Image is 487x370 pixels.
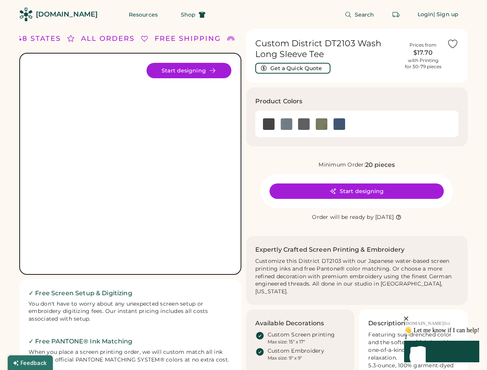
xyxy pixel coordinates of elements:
button: Start designing [270,183,444,199]
div: | Sign up [433,11,458,18]
h2: Expertly Crafted Screen Printing & Embroidery [255,245,405,254]
div: Black [263,118,275,130]
h2: ✓ Free Screen Setup & Digitizing [29,289,232,298]
h3: Available Decorations [255,319,324,328]
div: When you place a screen printing order, we will custom match all ink colors to official PANTONE M... [29,348,232,364]
div: Prices from [409,42,436,48]
div: Graphite [298,118,310,130]
img: Black Swatch Image [263,118,275,130]
img: Rendered Logo - Screens [19,8,33,21]
div: with Printing for 50-79 pieces [405,57,442,70]
img: True Navy Swatch Image [334,118,345,130]
span: Search [355,12,374,17]
div: Custom Screen printing [268,331,335,339]
iframe: Front Chat [358,271,485,368]
button: Shop [172,7,215,22]
img: Deep Steel Blue Swatch Image [281,118,292,130]
div: FREE SHIPPING [155,34,221,44]
div: Minimum Order: [318,161,365,169]
div: [DOMAIN_NAME] [36,10,98,19]
div: LOWER 48 STATES [241,34,319,44]
div: ALL ORDERS [81,34,135,44]
span: Shop [181,12,195,17]
h3: Product Colors [255,97,303,106]
img: Graphite Swatch Image [298,118,310,130]
div: Custom Embroidery [268,347,324,355]
div: DT2103 Style Image [29,63,231,265]
div: You don't have to worry about any unexpected screen setup or embroidery digitizing fees. Our inst... [29,300,232,323]
div: Olive Drab Green [316,118,327,130]
h2: ✓ Free PANTONE® Ink Matching [29,337,232,346]
h1: Custom District DT2103 Wash Long Sleeve Tee [255,38,399,60]
button: Search [335,7,384,22]
div: Deep Steel Blue [281,118,292,130]
button: Resources [120,7,167,22]
img: Olive Drab Green Swatch Image [316,118,327,130]
div: Max size: 9" x 9" [268,355,302,361]
button: Retrieve an order [388,7,404,22]
div: [DATE] [375,214,394,221]
div: $17.70 [404,48,442,57]
div: Max size: 15" x 17" [268,339,305,345]
button: Get a Quick Quote [255,63,330,74]
div: Login [418,11,434,18]
button: Start designing [147,63,231,78]
img: District DT2103 Product Image [29,63,231,265]
div: True Navy [334,118,345,130]
div: Order will be ready by [312,214,374,221]
div: Customize this District DT2103 with our Japanese water-based screen printing inks and free Panton... [255,257,459,296]
div: 20 pieces [365,160,395,170]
